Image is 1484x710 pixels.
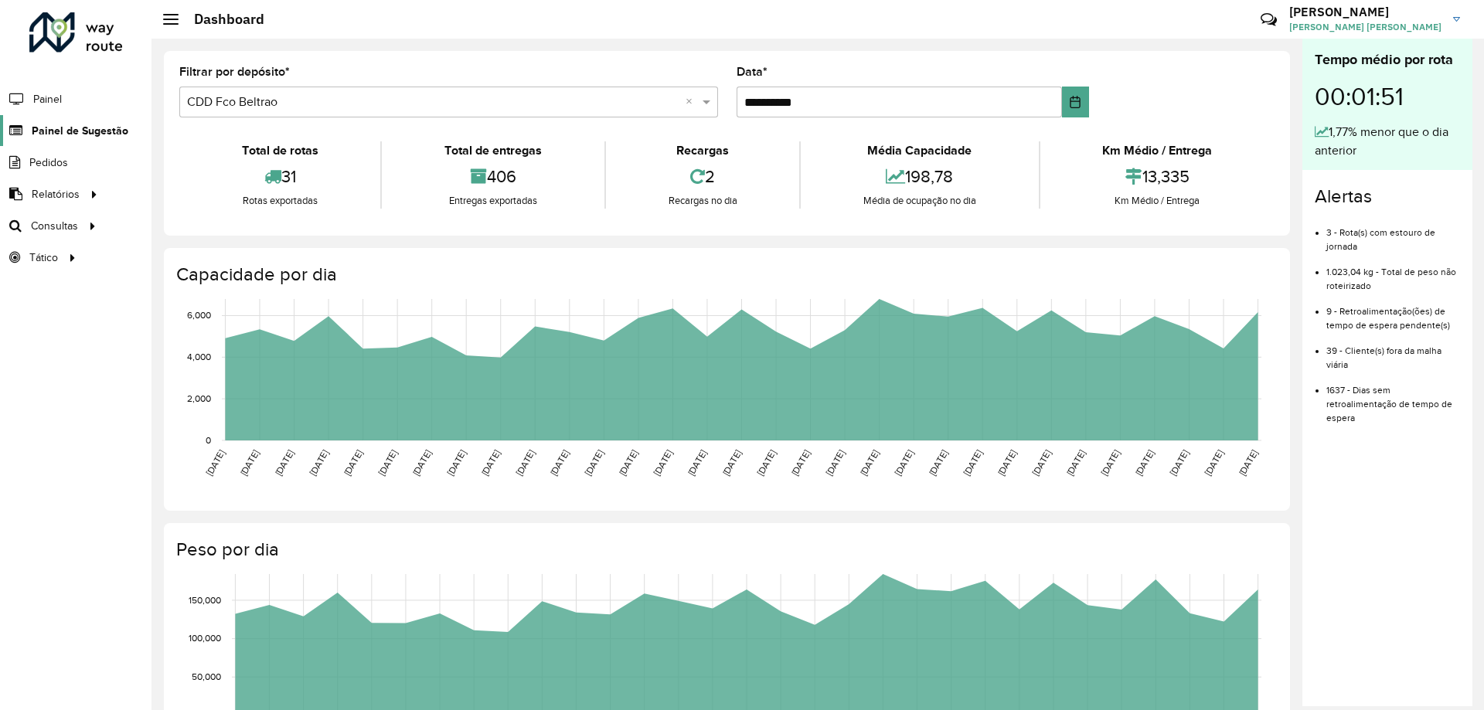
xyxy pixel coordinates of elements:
li: 3 - Rota(s) com estouro de jornada [1326,214,1460,253]
div: 2 [610,160,795,193]
text: [DATE] [996,448,1018,477]
button: Choose Date [1062,87,1089,117]
div: Km Médio / Entrega [1044,141,1271,160]
div: Total de rotas [183,141,376,160]
div: Média Capacidade [805,141,1034,160]
span: Consultas [31,218,78,234]
div: 13,335 [1044,160,1271,193]
text: [DATE] [548,448,570,477]
text: [DATE] [824,448,846,477]
text: [DATE] [1064,448,1087,477]
h4: Peso por dia [176,538,1275,561]
text: [DATE] [583,448,605,477]
text: [DATE] [1202,448,1224,477]
li: 1637 - Dias sem retroalimentação de tempo de espera [1326,372,1460,425]
span: Clear all [686,93,699,111]
span: [PERSON_NAME] [PERSON_NAME] [1289,20,1441,34]
div: Recargas no dia [610,193,795,209]
text: [DATE] [376,448,399,477]
text: [DATE] [514,448,536,477]
text: 4,000 [187,352,211,362]
div: 00:01:51 [1315,70,1460,123]
label: Data [737,63,768,81]
li: 9 - Retroalimentação(ões) de tempo de espera pendente(s) [1326,293,1460,332]
text: [DATE] [1168,448,1190,477]
div: Recargas [610,141,795,160]
span: Tático [29,250,58,266]
text: [DATE] [720,448,743,477]
text: [DATE] [238,448,260,477]
text: [DATE] [1099,448,1122,477]
div: 198,78 [805,160,1034,193]
li: 1.023,04 kg - Total de peso não roteirizado [1326,253,1460,293]
div: Média de ocupação no dia [805,193,1034,209]
text: [DATE] [445,448,468,477]
text: [DATE] [893,448,915,477]
a: Contato Rápido [1252,3,1285,36]
h2: Dashboard [179,11,264,28]
span: Relatórios [32,186,80,202]
div: Km Médio / Entrega [1044,193,1271,209]
span: Pedidos [29,155,68,171]
text: [DATE] [617,448,639,477]
text: 150,000 [189,595,221,605]
text: [DATE] [273,448,295,477]
div: 1,77% menor que o dia anterior [1315,123,1460,160]
text: 0 [206,435,211,445]
text: 6,000 [187,311,211,321]
text: [DATE] [308,448,330,477]
text: [DATE] [686,448,708,477]
div: 406 [386,160,600,193]
text: 100,000 [189,634,221,644]
text: [DATE] [962,448,984,477]
text: [DATE] [342,448,364,477]
label: Filtrar por depósito [179,63,290,81]
text: 50,000 [192,671,221,681]
text: [DATE] [204,448,226,477]
h4: Alertas [1315,185,1460,208]
text: [DATE] [858,448,880,477]
text: 2,000 [187,393,211,403]
text: [DATE] [1237,448,1259,477]
text: [DATE] [755,448,778,477]
div: Tempo médio por rota [1315,49,1460,70]
text: [DATE] [410,448,433,477]
text: [DATE] [479,448,502,477]
li: 39 - Cliente(s) fora da malha viária [1326,332,1460,372]
text: [DATE] [652,448,674,477]
span: Painel [33,91,62,107]
h4: Capacidade por dia [176,263,1275,286]
div: Total de entregas [386,141,600,160]
div: Entregas exportadas [386,193,600,209]
h3: [PERSON_NAME] [1289,5,1441,19]
text: [DATE] [927,448,949,477]
text: [DATE] [1133,448,1156,477]
text: [DATE] [789,448,812,477]
span: Painel de Sugestão [32,123,128,139]
text: [DATE] [1030,448,1053,477]
div: 31 [183,160,376,193]
div: Rotas exportadas [183,193,376,209]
